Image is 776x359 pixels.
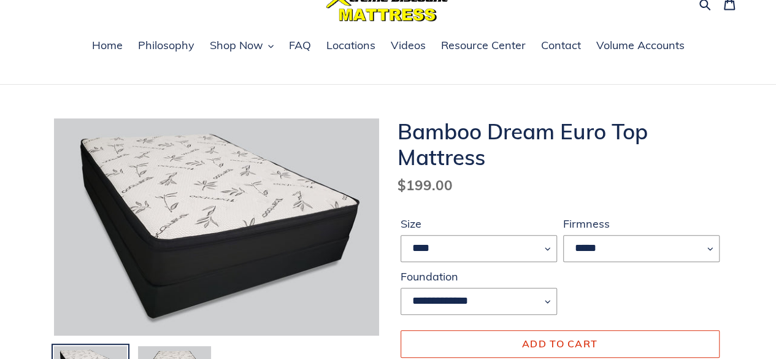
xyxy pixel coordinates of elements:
label: Firmness [563,215,720,232]
a: Videos [385,37,432,55]
span: $199.00 [398,176,453,194]
span: Videos [391,38,426,53]
a: Locations [320,37,382,55]
label: Size [401,215,557,232]
button: Add to cart [401,330,720,357]
span: Philosophy [138,38,194,53]
a: Volume Accounts [590,37,691,55]
button: Shop Now [204,37,280,55]
a: Philosophy [132,37,201,55]
span: Locations [326,38,375,53]
a: Contact [535,37,587,55]
a: Resource Center [435,37,532,55]
a: FAQ [283,37,317,55]
span: FAQ [289,38,311,53]
span: Shop Now [210,38,263,53]
span: Home [92,38,123,53]
a: Home [86,37,129,55]
span: Contact [541,38,581,53]
span: Resource Center [441,38,526,53]
span: Add to cart [522,338,597,350]
span: Volume Accounts [596,38,685,53]
label: Foundation [401,268,557,285]
h1: Bamboo Dream Euro Top Mattress [398,118,723,170]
